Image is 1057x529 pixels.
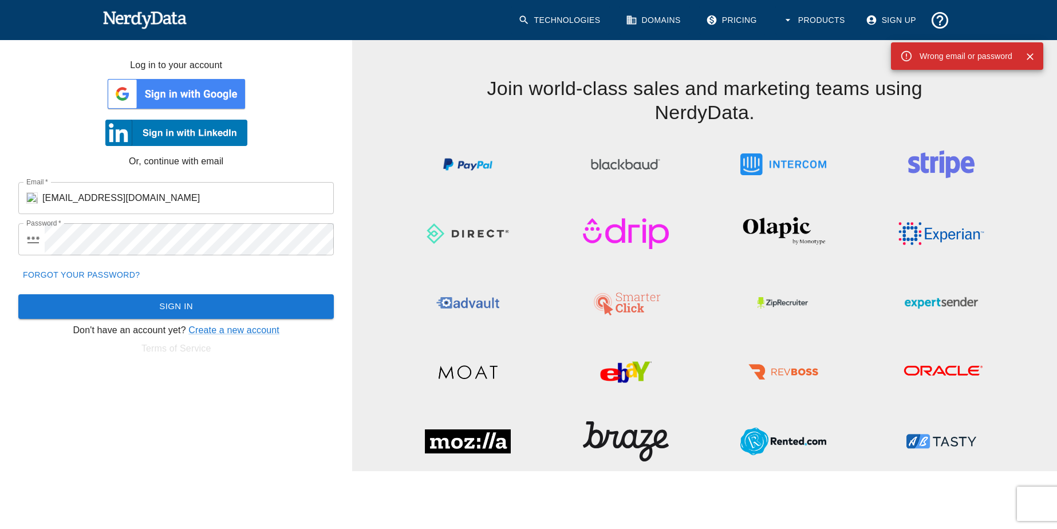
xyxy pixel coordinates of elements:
[583,416,669,467] img: Braze
[1021,48,1039,65] button: Close
[26,192,38,204] img: paloaltonetworks.com icon
[583,277,669,329] img: SmarterClick
[583,208,669,259] img: Drip
[389,40,1020,125] h4: Join world-class sales and marketing teams using NerdyData.
[775,6,854,35] button: Products
[141,344,211,353] a: Terms of Service
[102,8,187,31] img: NerdyData.com
[26,177,48,187] label: Email
[425,139,511,190] img: PayPal
[740,277,826,329] img: ZipRecruiter
[740,346,826,398] img: RevBoss
[425,277,511,329] img: Advault
[583,139,669,190] img: Blackbaud
[425,208,511,259] img: Direct
[898,416,984,467] img: ABTasty
[425,346,511,398] img: Moat
[740,208,826,259] img: Olapic
[898,139,984,190] img: Stripe
[26,218,61,228] label: Password
[898,346,984,398] img: Oracle
[511,6,610,35] a: Technologies
[18,264,144,286] a: Forgot your password?
[920,46,1012,66] div: Wrong email or password
[619,6,690,35] a: Domains
[699,6,766,35] a: Pricing
[583,346,669,398] img: eBay
[740,416,826,467] img: Rented
[898,277,984,329] img: ExpertSender
[925,6,955,35] button: Support and Documentation
[188,325,279,335] a: Create a new account
[859,6,925,35] a: Sign Up
[425,416,511,467] img: Mozilla
[740,139,826,190] img: Intercom
[18,294,334,318] button: Sign In
[898,208,984,259] img: Experian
